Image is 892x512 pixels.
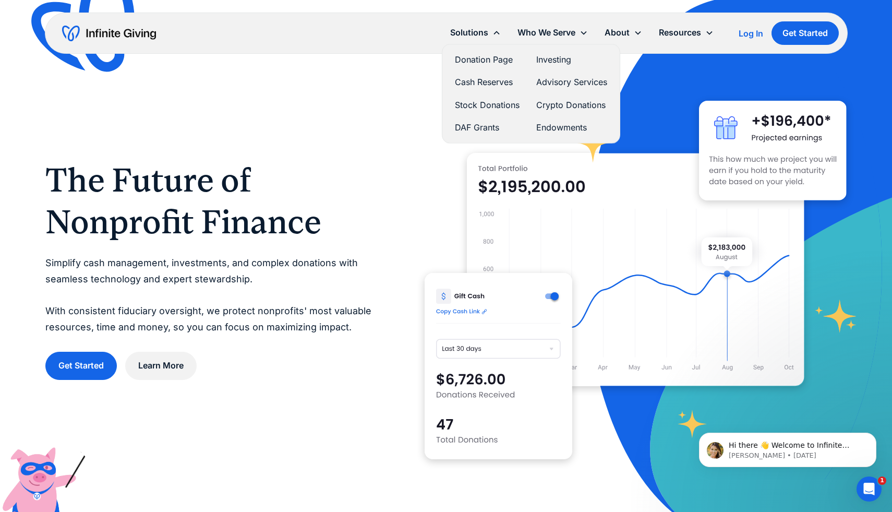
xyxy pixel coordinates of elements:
a: home [62,25,156,42]
a: Get Started [45,352,117,379]
p: Simplify cash management, investments, and complex donations with seamless technology and expert ... [45,255,383,335]
a: Stock Donations [455,98,520,112]
a: Investing [536,53,607,67]
div: Log In [739,29,763,38]
a: Crypto Donations [536,98,607,112]
iframe: Intercom live chat [857,477,882,502]
a: Learn More [125,352,197,379]
div: About [596,21,650,44]
iframe: Intercom notifications message [683,411,892,484]
div: Solutions [442,21,509,44]
div: Who We Serve [509,21,596,44]
div: Resources [659,26,701,40]
a: Advisory Services [536,75,607,89]
a: Cash Reserves [455,75,520,89]
nav: Solutions [442,44,620,144]
a: Log In [739,27,763,40]
h1: The Future of Nonprofit Finance [45,159,383,243]
img: fundraising star [815,300,857,332]
div: Resources [650,21,722,44]
a: Endowments [536,121,607,135]
a: Get Started [772,21,839,45]
div: About [605,26,630,40]
a: Donation Page [455,53,520,67]
span: 1 [878,477,886,485]
a: DAF Grants [455,121,520,135]
div: Who We Serve [517,26,575,40]
img: nonprofit donation platform [467,153,804,386]
div: Solutions [450,26,488,40]
img: donation software for nonprofits [425,273,572,459]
